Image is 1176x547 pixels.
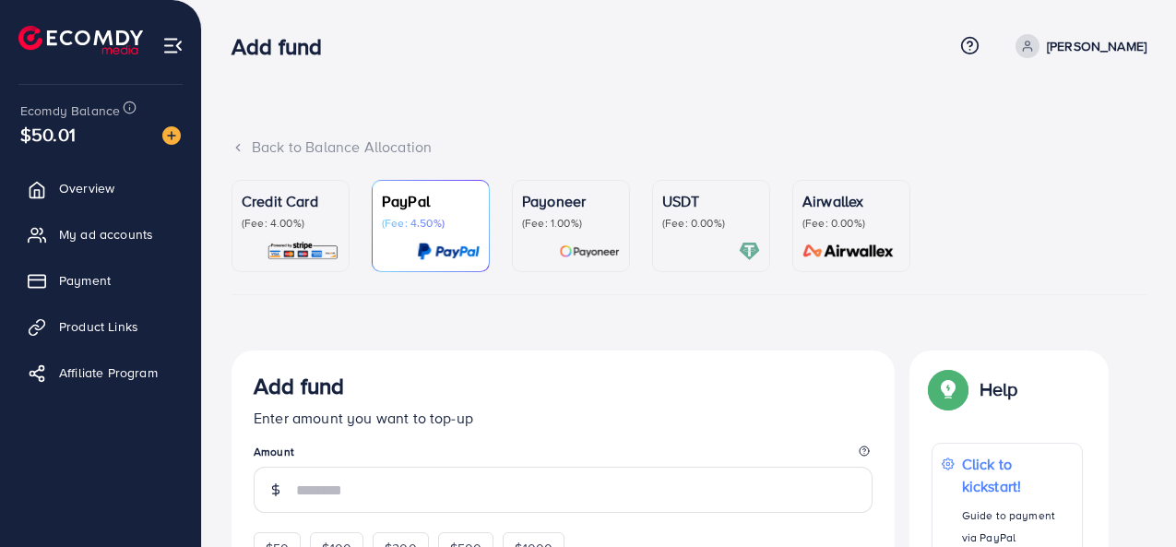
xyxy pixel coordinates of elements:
[802,190,900,212] p: Airwallex
[242,216,339,231] p: (Fee: 4.00%)
[14,216,187,253] a: My ad accounts
[232,137,1146,158] div: Back to Balance Allocation
[232,33,337,60] h3: Add fund
[59,179,114,197] span: Overview
[18,26,143,54] img: logo
[417,241,480,262] img: card
[242,190,339,212] p: Credit Card
[254,407,873,429] p: Enter amount you want to top-up
[802,216,900,231] p: (Fee: 0.00%)
[14,170,187,207] a: Overview
[14,308,187,345] a: Product Links
[797,241,900,262] img: card
[382,190,480,212] p: PayPal
[20,101,120,120] span: Ecomdy Balance
[59,363,158,382] span: Affiliate Program
[59,271,111,290] span: Payment
[59,317,138,336] span: Product Links
[662,190,760,212] p: USDT
[662,216,760,231] p: (Fee: 0.00%)
[254,373,344,399] h3: Add fund
[932,373,965,406] img: Popup guide
[14,354,187,391] a: Affiliate Program
[59,225,153,244] span: My ad accounts
[739,241,760,262] img: card
[522,216,620,231] p: (Fee: 1.00%)
[14,262,187,299] a: Payment
[1008,34,1146,58] a: [PERSON_NAME]
[254,444,873,467] legend: Amount
[559,241,620,262] img: card
[382,216,480,231] p: (Fee: 4.50%)
[162,126,181,145] img: image
[267,241,339,262] img: card
[962,453,1073,497] p: Click to kickstart!
[1047,35,1146,57] p: [PERSON_NAME]
[20,121,76,148] span: $50.01
[162,35,184,56] img: menu
[980,378,1018,400] p: Help
[522,190,620,212] p: Payoneer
